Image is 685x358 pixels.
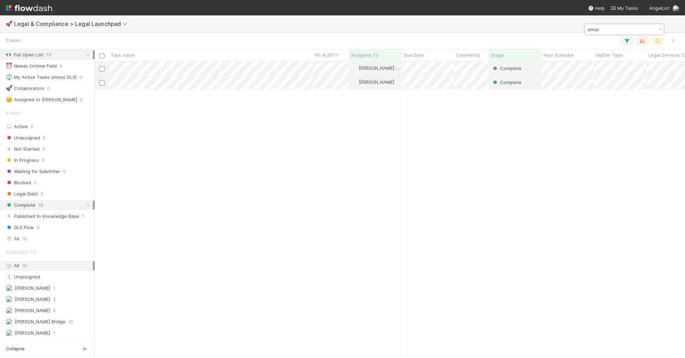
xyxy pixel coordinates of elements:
span: Assigned To [6,245,36,259]
div: All [6,234,93,243]
span: Collapse [6,346,25,352]
span: Unassigned [6,133,40,142]
div: Full Open List [6,50,43,59]
span: 🚀 [6,21,13,27]
span: 0 [34,178,37,187]
span: 0 [37,223,40,232]
img: avatar_4038989c-07b2-403a-8eae-aaaab2974011.png [352,65,358,71]
span: 10 [68,317,73,326]
div: Unassigned [6,273,93,281]
span: Complete [500,66,521,71]
span: [PERSON_NAME] [15,296,50,302]
span: Hour Estimate [543,51,574,58]
span: [PERSON_NAME] [15,330,50,336]
div: Needs Ontime Field [6,62,57,70]
img: avatar_0b1dbcb8-f701-47e0-85bc-d79ccc0efe6c.png [6,329,13,336]
input: Toggle All Rows Selected [99,53,104,58]
img: avatar_764264af-fc64-48ee-9ff7-d72d3801ac54.png [6,284,13,291]
div: Help [588,5,605,12]
span: 0 [43,133,46,142]
span: [PERSON_NAME] Bridge [359,65,410,71]
span: 👀 [6,51,13,57]
span: Assigned To [351,51,378,58]
small: 2 tasks [6,37,20,44]
span: Legal & Compliance > Legal Launchpad [14,20,131,27]
img: avatar_9b18377c-2ab8-4698-9af2-31fe0779603e.png [6,296,13,303]
span: 0 [60,62,62,70]
span: Task name [111,51,135,58]
span: ⏰ [6,63,13,69]
span: 👑 [6,96,13,102]
span: 19 [22,234,27,243]
span: Stage [6,106,21,120]
span: Waiting for Submitter [6,167,60,176]
span: 19 [22,263,27,268]
div: All [6,261,93,270]
span: 0 [80,95,83,104]
input: Search... [586,25,656,34]
img: avatar_e9ab85df-bd4b-4bc7-9ce2-850cbd1ee01a.png [672,5,679,12]
span: Complete [500,80,521,85]
span: 1 [53,329,55,337]
img: avatar_4038989c-07b2-403a-8eae-aaaab2974011.png [6,318,13,325]
span: 0 [41,190,43,198]
input: Toggle Row Selected [99,80,104,85]
span: 0 [80,73,82,82]
img: avatar_ba76ddef-3fd0-4be4-9bc3-126ad567fcd5.png [6,307,13,314]
span: AngelList [649,5,670,11]
span: 1 [82,212,84,221]
span: Not Started [6,145,40,153]
span: My Tasks [610,5,638,11]
span: 🚀 [6,85,13,91]
span: P0 ALERT? [315,51,338,58]
span: DLS Flow [6,223,34,232]
span: Legal Debt [6,190,38,198]
span: 0 [47,84,50,93]
span: Published to Knowledge Base [6,212,79,221]
span: [PERSON_NAME] Bridge [15,319,66,324]
div: Assigned to [PERSON_NAME] [6,95,77,104]
span: Matter Type [596,51,623,58]
span: In Progress [6,156,39,165]
img: avatar_ba76ddef-3fd0-4be4-9bc3-126ad567fcd5.png [352,79,358,85]
span: 18 [38,201,43,209]
span: Complete [6,201,35,209]
span: Stage [491,51,504,58]
span: [PERSON_NAME] [15,308,50,313]
span: [PERSON_NAME] [359,79,394,85]
input: Toggle Row Selected [99,66,104,71]
span: 0 [42,145,45,153]
span: Blocked [6,178,31,187]
span: 19 [46,50,51,59]
img: logo-inverted-e16ddd16eac7371096b0.svg [6,2,52,14]
span: 5 [53,306,56,315]
span: 1 [53,284,55,292]
span: 2 [53,295,56,304]
span: Due Date [404,51,424,58]
span: Comments [456,51,480,58]
span: ⚖️ [6,74,13,80]
span: 0 [42,156,44,165]
span: [PERSON_NAME] [15,285,50,291]
span: 0 [30,124,33,129]
div: Collaborators [6,84,44,93]
div: My Active Tasks (minus DLS) [6,73,77,82]
div: Active [6,122,93,131]
span: 0 [63,167,66,176]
